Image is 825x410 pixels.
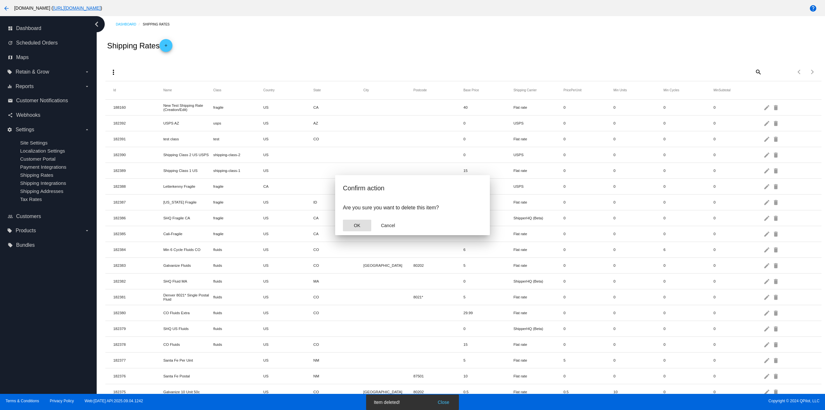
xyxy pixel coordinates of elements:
[772,102,780,112] mat-icon: delete
[664,293,713,301] mat-cell: 0
[664,325,713,332] mat-cell: 0
[513,262,563,269] mat-cell: Flat rate
[313,135,363,143] mat-cell: CO
[213,183,263,190] mat-cell: fragile
[413,372,463,380] mat-cell: 87501
[763,308,771,318] mat-icon: edit
[563,214,613,222] mat-cell: 0
[614,325,664,332] mat-cell: 0
[20,148,65,154] span: Localization Settings
[20,172,53,178] span: Shipping Rates
[364,262,413,269] mat-cell: [GEOGRAPHIC_DATA]
[763,197,771,207] mat-icon: edit
[713,293,763,301] mat-cell: 0
[213,277,263,285] mat-cell: fluids
[263,104,313,111] mat-cell: US
[513,246,563,253] mat-cell: Flat rate
[614,277,664,285] mat-cell: 0
[763,229,771,239] mat-icon: edit
[213,167,263,174] mat-cell: shipping-class-1
[713,151,763,158] mat-cell: 0
[263,151,313,158] mat-cell: US
[313,230,363,237] mat-cell: CA
[772,118,780,128] mat-icon: delete
[313,88,321,92] button: Change sorting for State
[772,324,780,334] mat-icon: delete
[313,198,363,206] mat-cell: ID
[772,150,780,160] mat-icon: delete
[113,246,163,253] mat-cell: 182384
[713,198,763,206] mat-cell: 0
[313,277,363,285] mat-cell: MA
[713,214,763,222] mat-cell: 0
[763,292,771,302] mat-icon: edit
[763,339,771,349] mat-icon: edit
[16,242,35,248] span: Bundles
[413,293,463,301] mat-cell: 8021*
[563,183,613,190] mat-cell: 0
[263,293,313,301] mat-cell: US
[513,135,563,143] mat-cell: Flat rate
[20,156,55,162] span: Customer Portal
[263,309,313,316] mat-cell: US
[263,167,313,174] mat-cell: US
[513,341,563,348] mat-cell: Flat rate
[113,341,163,348] mat-cell: 182378
[513,356,563,364] mat-cell: Flat rate
[713,277,763,285] mat-cell: 0
[563,309,613,316] mat-cell: 0
[107,39,172,52] h2: Shipping Rates
[16,98,68,104] span: Customer Notifications
[513,230,563,237] mat-cell: Flat rate
[763,181,771,191] mat-icon: edit
[163,88,172,92] button: Change sorting for Name
[213,119,263,127] mat-cell: usps
[763,276,771,286] mat-icon: edit
[163,356,213,364] mat-cell: Santa Fe Per Uint
[20,140,47,145] span: Site Settings
[213,293,263,301] mat-cell: fluids
[513,388,563,395] mat-cell: Flat rate
[763,355,771,365] mat-icon: edit
[664,372,713,380] mat-cell: 0
[772,276,780,286] mat-icon: delete
[313,246,363,253] mat-cell: CO
[772,371,780,381] mat-icon: delete
[213,230,263,237] mat-cell: fragile
[113,167,163,174] mat-cell: 182389
[772,165,780,175] mat-icon: delete
[20,180,66,186] span: Shipping Integrations
[85,399,143,403] a: Web:[DATE] API:2025.09.04.1242
[563,277,613,285] mat-cell: 0
[463,356,513,364] mat-cell: 5
[463,246,513,253] mat-cell: 6
[772,134,780,144] mat-icon: delete
[163,246,213,253] mat-cell: Min 6 Cycle Fluids CO
[16,25,41,31] span: Dashboard
[713,309,763,316] mat-cell: 0
[113,325,163,332] mat-cell: 182379
[8,55,13,60] i: map
[163,309,213,316] mat-cell: CO Fluids Extra
[614,246,664,253] mat-cell: 0
[763,213,771,223] mat-icon: edit
[213,262,263,269] mat-cell: fluids
[772,355,780,365] mat-icon: delete
[163,325,213,332] mat-cell: SHQ US Fluids
[513,325,563,332] mat-cell: ShipperHQ (Beta)
[313,104,363,111] mat-cell: CA
[113,230,163,237] mat-cell: 182385
[413,262,463,269] mat-cell: 80202
[263,198,313,206] mat-cell: US
[463,135,513,143] mat-cell: 0
[263,246,313,253] mat-cell: US
[614,372,664,380] mat-cell: 0
[713,356,763,364] mat-cell: 0
[772,213,780,223] mat-icon: delete
[113,372,163,380] mat-cell: 182376
[313,341,363,348] mat-cell: CO
[113,262,163,269] mat-cell: 182383
[809,5,817,12] mat-icon: help
[563,88,581,92] button: Change sorting for PricePerUnit
[113,151,163,158] mat-cell: 182390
